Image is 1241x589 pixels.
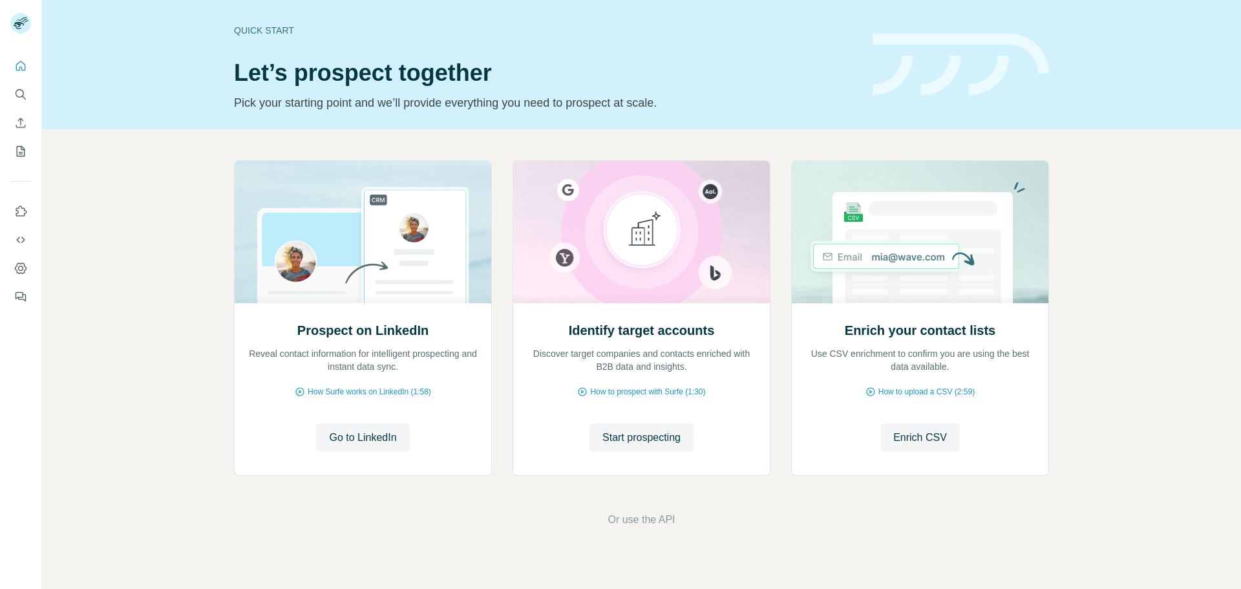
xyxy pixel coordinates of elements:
p: Reveal contact information for intelligent prospecting and instant data sync. [248,347,478,373]
button: Search [10,83,31,106]
button: Dashboard [10,257,31,280]
h2: Prospect on LinkedIn [297,321,429,339]
span: How Surfe works on LinkedIn (1:58) [308,386,431,398]
button: Feedback [10,285,31,308]
span: Go to LinkedIn [329,430,396,445]
button: Go to LinkedIn [316,423,409,452]
p: Discover target companies and contacts enriched with B2B data and insights. [526,347,757,373]
div: Quick start [234,24,857,37]
button: Enrich CSV [10,111,31,134]
button: Use Surfe on LinkedIn [10,200,31,223]
button: My lists [10,140,31,163]
span: How to prospect with Surfe (1:30) [590,386,705,398]
span: How to upload a CSV (2:59) [878,386,975,398]
img: Enrich your contact lists [791,161,1049,303]
img: Prospect on LinkedIn [234,161,492,303]
button: Quick start [10,54,31,78]
span: Enrich CSV [893,430,947,445]
img: Identify target accounts [513,161,770,303]
p: Use CSV enrichment to confirm you are using the best data available. [805,347,1035,373]
button: Start prospecting [589,423,694,452]
h1: Let’s prospect together [234,60,857,86]
button: Enrich CSV [880,423,960,452]
button: Or use the API [608,512,675,528]
h2: Enrich your contact lists [845,321,995,339]
img: banner [873,34,1049,96]
span: Start prospecting [602,430,681,445]
p: Pick your starting point and we’ll provide everything you need to prospect at scale. [234,94,857,112]
h2: Identify target accounts [569,321,715,339]
button: Use Surfe API [10,228,31,252]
